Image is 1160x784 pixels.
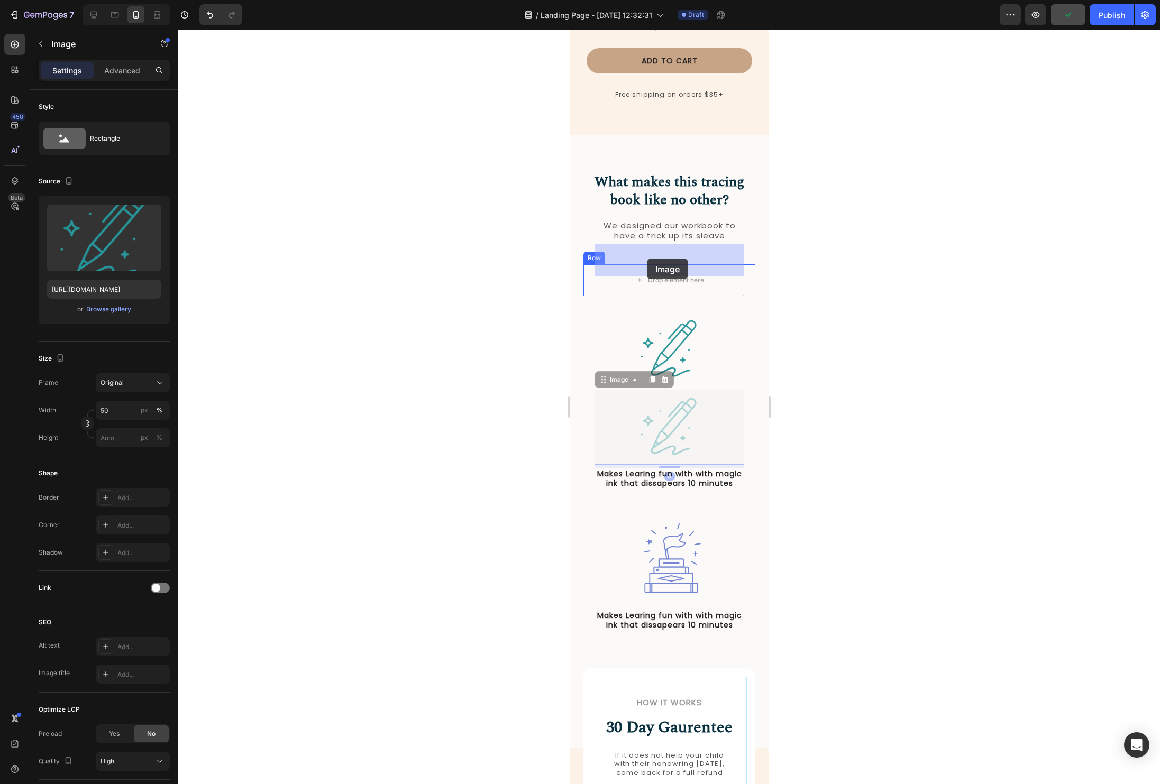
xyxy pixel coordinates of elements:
div: Add... [117,548,167,558]
button: % [138,431,151,444]
div: % [156,405,162,415]
button: px [153,404,166,417]
img: preview-image [47,205,161,271]
span: High [101,757,114,765]
div: Add... [117,670,167,679]
button: px [153,431,166,444]
p: Advanced [104,65,140,76]
span: Landing Page - [DATE] 12:32:31 [541,10,652,21]
input: px% [96,428,170,447]
div: Alt text [39,641,60,650]
iframe: Design area [570,30,769,784]
div: Border [39,493,59,502]
div: Beta [8,193,25,202]
label: Height [39,433,58,442]
span: or [77,303,84,316]
span: Yes [109,729,120,739]
div: Corner [39,520,60,530]
div: Size [39,352,67,366]
div: Shadow [39,548,63,557]
div: % [156,433,162,442]
div: Shape [39,468,58,478]
div: Style [39,102,54,112]
div: Publish [1099,10,1125,21]
div: Quality [39,754,75,769]
div: Add... [117,642,167,652]
button: High [96,752,170,771]
div: 450 [10,113,25,121]
span: No [147,729,156,739]
span: Draft [688,10,704,20]
p: 7 [69,8,74,21]
div: Rectangle [90,126,154,151]
button: Original [96,373,170,392]
button: % [138,404,151,417]
div: px [141,433,148,442]
div: Add... [117,493,167,503]
div: px [141,405,148,415]
div: Open Intercom Messenger [1124,732,1149,758]
input: https://example.com/image.jpg [47,280,161,299]
div: SEO [39,617,51,627]
label: Frame [39,378,58,388]
span: / [536,10,538,21]
div: Undo/Redo [199,4,242,25]
button: Browse gallery [86,304,132,315]
div: Browse gallery [86,305,131,314]
p: Image [51,38,141,50]
div: Add... [117,521,167,530]
p: Settings [52,65,82,76]
div: Preload [39,729,62,739]
div: Source [39,174,75,189]
div: Image title [39,668,70,678]
span: Original [101,378,124,388]
div: Optimize LCP [39,705,80,714]
button: 7 [4,4,79,25]
input: px% [96,401,170,420]
button: Publish [1090,4,1134,25]
div: Link [39,583,51,593]
label: Width [39,405,56,415]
